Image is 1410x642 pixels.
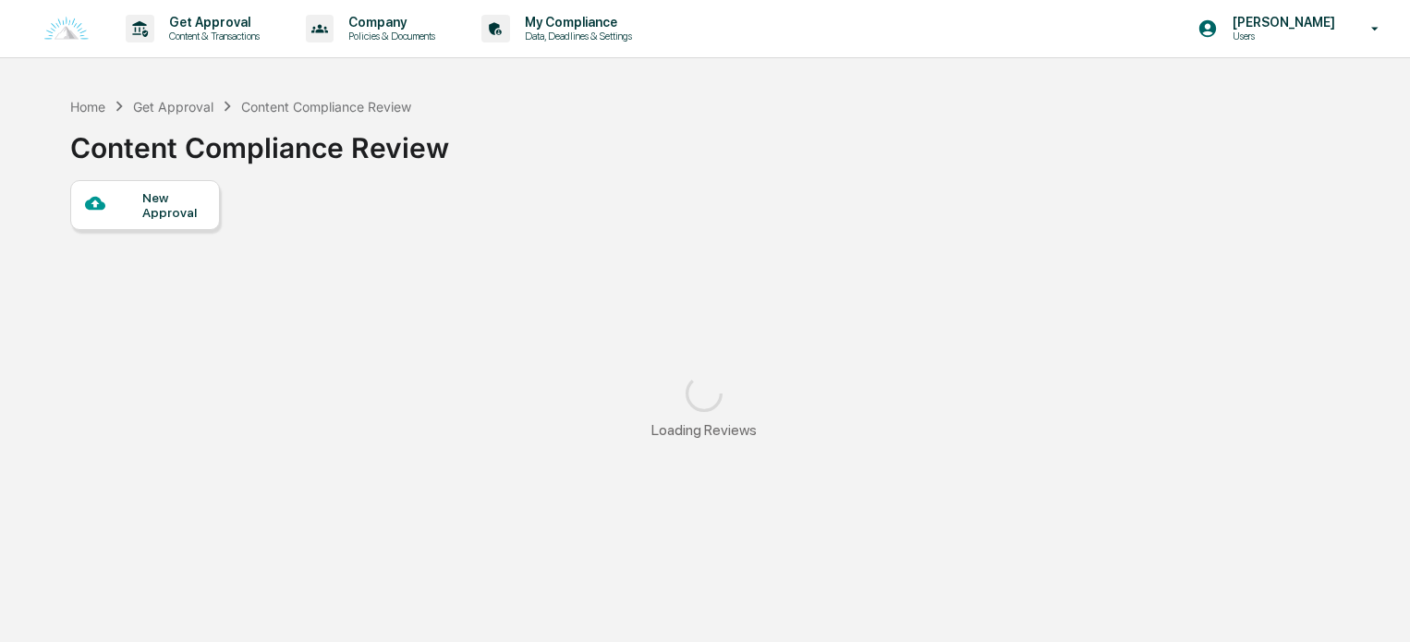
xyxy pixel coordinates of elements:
[510,30,641,42] p: Data, Deadlines & Settings
[154,15,269,30] p: Get Approval
[1218,15,1344,30] p: [PERSON_NAME]
[142,190,204,220] div: New Approval
[70,99,105,115] div: Home
[133,99,213,115] div: Get Approval
[1218,30,1344,42] p: Users
[510,15,641,30] p: My Compliance
[651,421,757,439] div: Loading Reviews
[334,30,444,42] p: Policies & Documents
[70,116,449,164] div: Content Compliance Review
[241,99,411,115] div: Content Compliance Review
[154,30,269,42] p: Content & Transactions
[44,17,89,42] img: logo
[334,15,444,30] p: Company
